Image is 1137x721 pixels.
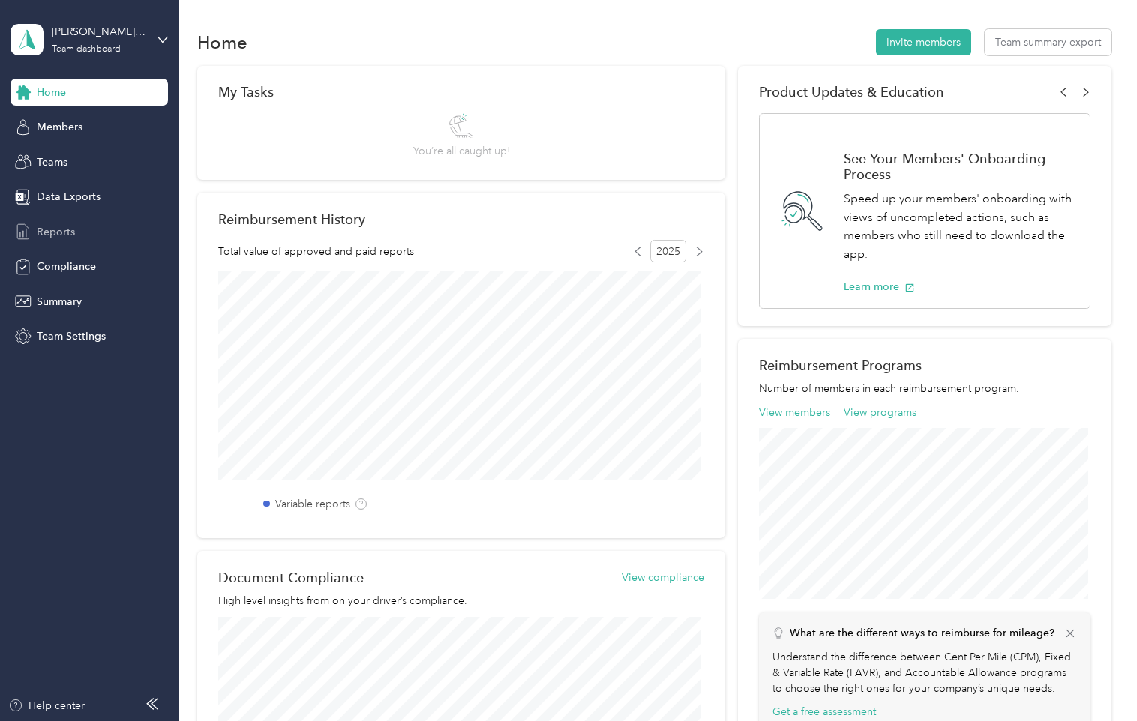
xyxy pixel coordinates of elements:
span: Team Settings [37,328,106,344]
h2: Reimbursement Programs [759,358,1090,373]
button: Help center [8,698,85,714]
button: Learn more [844,279,915,295]
div: [PERSON_NAME][US_STATE] [52,24,145,40]
span: Product Updates & Education [759,84,944,100]
span: Data Exports [37,189,100,205]
span: Summary [37,294,82,310]
button: View programs [844,405,916,420]
p: Understand the difference between Cent Per Mile (CPM), Fixed & Variable Rate (FAVR), and Accounta... [772,649,1077,696]
p: What are the different ways to reimburse for mileage? [790,625,1054,641]
label: Variable reports [275,496,350,512]
iframe: Everlance-gr Chat Button Frame [1053,637,1137,721]
div: My Tasks [218,84,703,100]
button: View compliance [622,570,704,585]
span: 2025 [650,240,686,262]
button: Get a free assessment [772,704,876,720]
h2: Reimbursement History [218,211,365,227]
span: Total value of approved and paid reports [218,244,414,259]
button: Team summary export [985,29,1111,55]
h1: Home [197,34,247,50]
span: Home [37,85,66,100]
p: Number of members in each reimbursement program. [759,381,1090,396]
p: Speed up your members' onboarding with views of uncompleted actions, such as members who still ne... [844,190,1073,263]
button: Invite members [876,29,971,55]
h2: Document Compliance [218,570,364,585]
h1: See Your Members' Onboarding Process [844,151,1073,182]
span: Reports [37,224,75,240]
span: Teams [37,154,67,170]
span: You’re all caught up! [413,143,510,159]
button: View members [759,405,830,420]
div: Team dashboard [52,45,121,54]
span: Compliance [37,259,96,274]
span: Members [37,119,82,135]
p: High level insights from on your driver’s compliance. [218,593,703,609]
